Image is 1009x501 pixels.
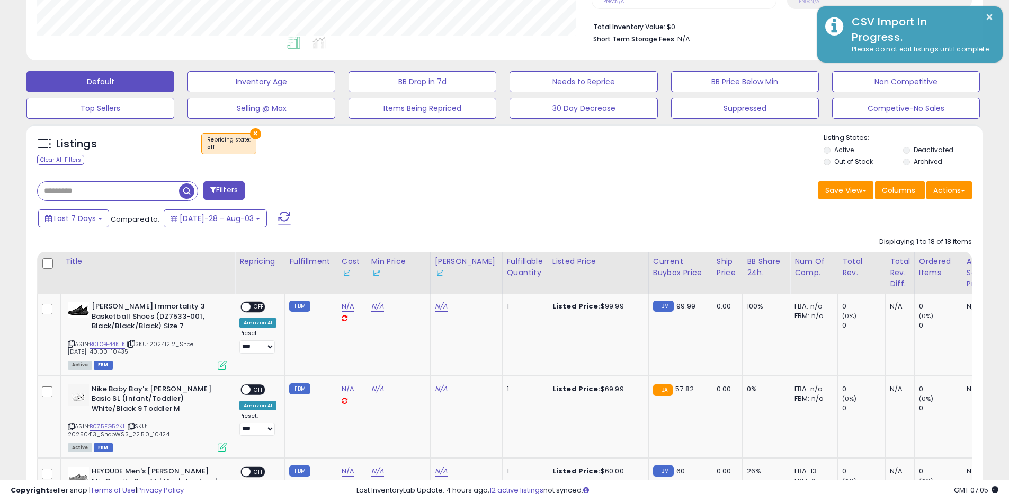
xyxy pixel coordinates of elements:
div: 0.00 [717,467,734,476]
div: 0 [842,403,885,413]
button: BB Price Below Min [671,71,819,92]
a: 12 active listings [489,485,543,495]
small: FBA [653,384,673,396]
div: N/A [967,467,1002,476]
div: ASIN: [68,302,227,368]
span: OFF [251,385,267,394]
a: N/A [371,466,384,477]
span: Repricing state : [207,136,251,152]
div: 0 [919,403,962,413]
div: Fulfillment [289,256,332,267]
span: 2025-08-11 07:05 GMT [954,485,998,495]
img: InventoryLab Logo [342,268,352,278]
label: Active [834,145,854,154]
small: FBM [653,465,674,477]
li: $0 [593,20,964,32]
div: off [207,144,251,151]
a: N/A [371,301,384,312]
div: Current Buybox Price [653,256,708,278]
div: 0 [842,302,885,311]
span: N/A [677,34,690,44]
small: (0%) [919,312,934,320]
button: Competive-No Sales [832,98,980,119]
label: Archived [914,157,942,166]
div: Min Price [371,256,426,278]
button: × [985,11,994,24]
b: Listed Price: [552,384,601,394]
div: Title [65,256,230,267]
span: FBM [94,361,113,370]
div: Ordered Items [919,256,958,278]
small: FBM [653,301,674,312]
div: $99.99 [552,302,640,311]
div: Ship Price [717,256,738,278]
small: FBM [289,301,310,312]
div: Please do not edit listings until complete. [844,45,995,55]
div: 26% [747,467,782,476]
div: 1 [507,467,540,476]
div: Num of Comp. [794,256,833,278]
span: OFF [251,303,267,312]
div: CSV Import In Progress. [844,14,995,45]
span: 99.99 [676,301,695,311]
div: Clear All Filters [37,155,84,165]
h5: Listings [56,137,97,152]
div: Amazon AI [239,318,276,328]
a: N/A [435,384,448,394]
img: 41trOMQIJtL._SL40_.jpg [68,467,89,488]
button: 30 Day Decrease [510,98,657,119]
span: All listings currently available for purchase on Amazon [68,443,92,452]
button: Last 7 Days [38,209,109,227]
a: B075FG52K1 [90,422,124,431]
b: Total Inventory Value: [593,22,665,31]
button: Items Being Repriced [349,98,496,119]
span: Columns [882,185,915,196]
b: [PERSON_NAME] Immortality 3 Basketball Shoes (DZ7533-001, Black/Black/Black) Size 7 [92,302,220,334]
div: 0 [919,384,962,394]
div: N/A [967,384,1002,394]
button: × [250,128,261,139]
label: Deactivated [914,145,953,154]
div: ASIN: [68,384,227,451]
div: N/A [890,384,906,394]
div: 1 [507,302,540,311]
a: Privacy Policy [137,485,184,495]
b: Listed Price: [552,466,601,476]
img: InventoryLab Logo [435,268,445,278]
b: Listed Price: [552,301,601,311]
div: Some or all of the values in this column are provided from Inventory Lab. [371,267,426,278]
div: 0 [842,321,885,330]
span: All listings currently available for purchase on Amazon [68,361,92,370]
div: Preset: [239,330,276,354]
button: Actions [926,181,972,199]
div: Last InventoryLab Update: 4 hours ago, not synced. [356,486,998,496]
div: 0 [919,302,962,311]
small: FBM [289,465,310,477]
label: Out of Stock [834,157,873,166]
div: 0.00 [717,302,734,311]
button: BB Drop in 7d [349,71,496,92]
span: 57.82 [675,384,694,394]
span: Compared to: [111,214,159,224]
div: 0 [919,321,962,330]
a: N/A [435,301,448,312]
div: 0 [842,384,885,394]
div: FBA: n/a [794,302,829,311]
div: Preset: [239,412,276,436]
div: Fulfillable Quantity [507,256,543,278]
div: Avg Selling Price [967,256,1005,289]
a: N/A [435,466,448,477]
button: Selling @ Max [187,98,335,119]
div: 0 [842,467,885,476]
div: 0% [747,384,782,394]
small: FBM [289,383,310,394]
img: InventoryLab Logo [371,268,382,278]
div: Total Rev. [842,256,881,278]
div: Repricing [239,256,280,267]
span: FBM [94,443,113,452]
span: OFF [251,468,267,477]
button: Suppressed [671,98,819,119]
div: 0 [919,467,962,476]
div: N/A [967,302,1002,311]
div: FBA: 13 [794,467,829,476]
